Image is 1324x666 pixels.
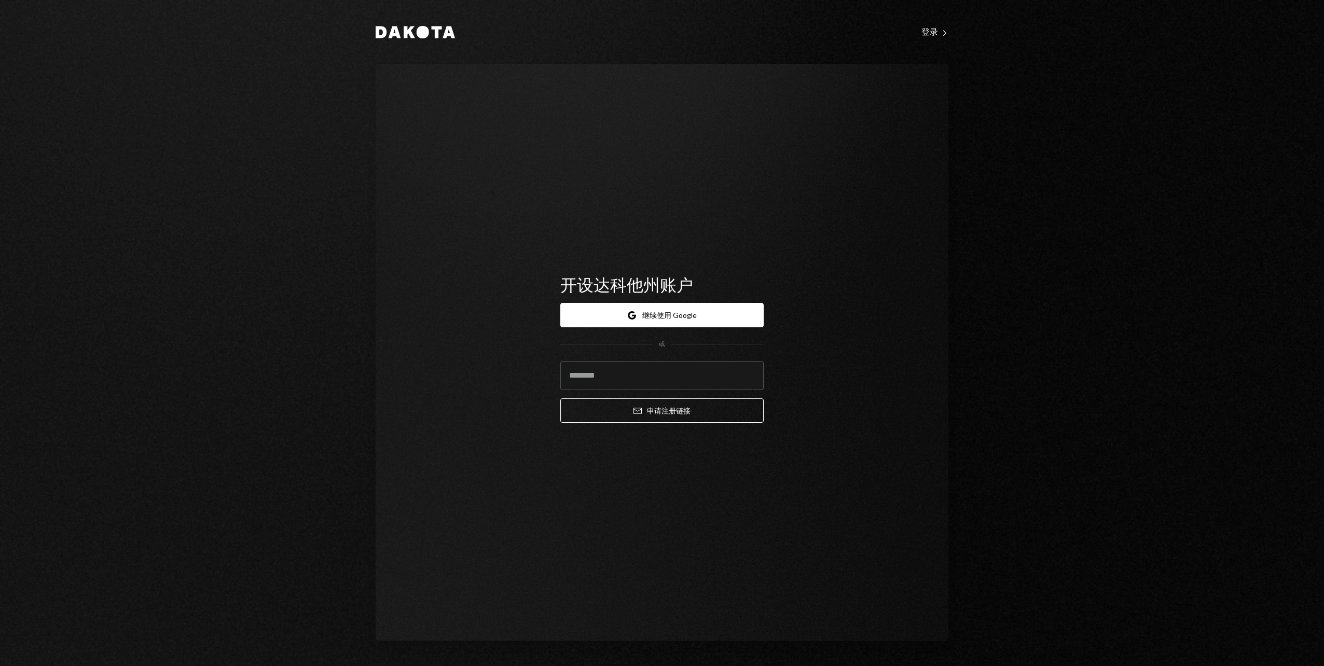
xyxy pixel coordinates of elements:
[659,340,665,349] div: 或
[642,310,697,321] font: 继续使用 Google
[560,398,764,423] button: 申请注册链接
[921,25,948,38] a: 登录
[560,303,764,327] button: 继续使用 Google
[560,274,764,295] h1: 开设达科他州账户
[921,26,938,38] font: 登录
[647,405,691,416] font: 申请注册链接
